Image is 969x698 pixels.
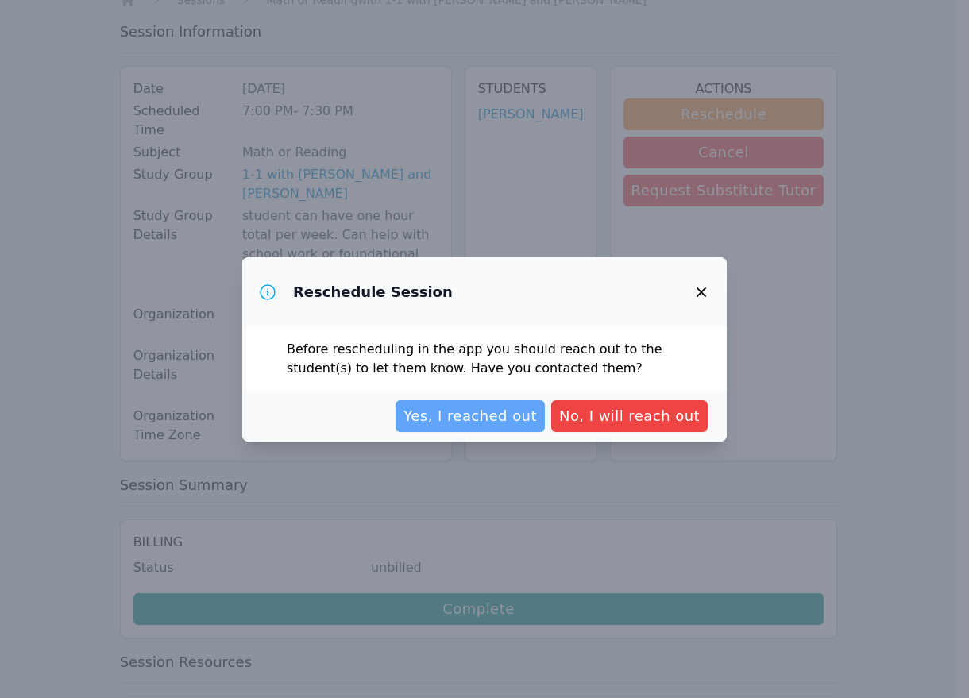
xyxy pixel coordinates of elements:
h3: Reschedule Session [293,283,453,302]
span: Yes, I reached out [403,405,537,427]
button: Yes, I reached out [396,400,545,432]
button: No, I will reach out [551,400,708,432]
span: No, I will reach out [559,405,700,427]
p: Before rescheduling in the app you should reach out to the student(s) to let them know. Have you ... [287,340,682,378]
